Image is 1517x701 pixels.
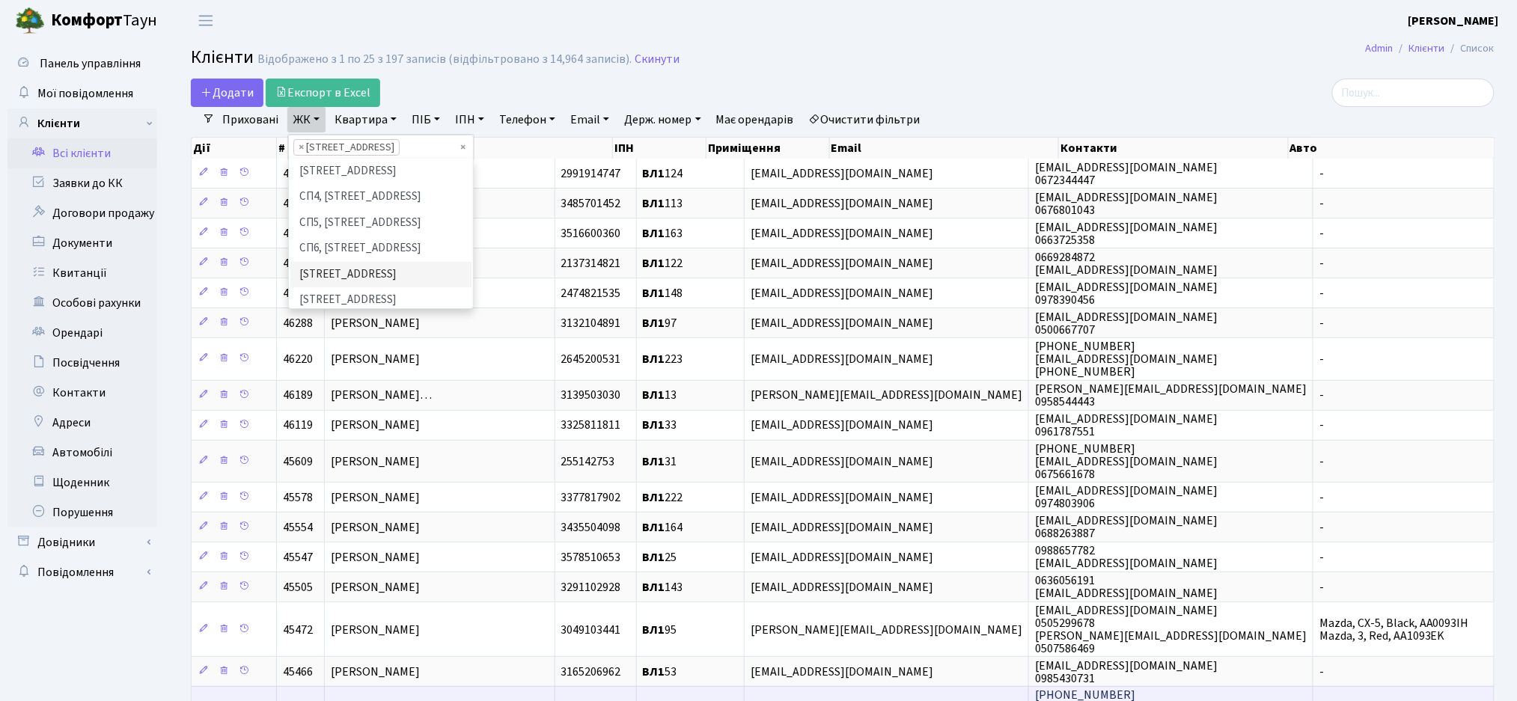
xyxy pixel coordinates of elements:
span: 46189 [283,388,313,404]
a: Квартира [329,107,403,132]
a: [PERSON_NAME] [1408,12,1499,30]
b: ВЛ1 [643,417,665,434]
span: 45578 [283,489,313,506]
span: [PERSON_NAME] [331,622,420,638]
span: × [299,140,304,155]
span: [EMAIL_ADDRESS][DOMAIN_NAME] [751,225,933,242]
span: 95 [643,622,677,638]
a: Email [564,107,615,132]
span: - [1319,489,1324,506]
span: 122 [643,255,683,272]
span: [PERSON_NAME] [331,519,420,536]
b: ВЛ1 [643,549,665,566]
span: 45609 [283,453,313,470]
span: [EMAIL_ADDRESS][DOMAIN_NAME] 0500667707 [1035,309,1218,338]
b: ВЛ1 [643,351,665,367]
span: Таун [51,8,157,34]
a: ЖК [287,107,326,132]
span: [PHONE_NUMBER] [EMAIL_ADDRESS][DOMAIN_NAME] [PHONE_NUMBER] [1035,338,1218,380]
a: Додати [191,79,263,107]
b: ВЛ1 [643,285,665,301]
span: 124 [643,165,683,182]
span: 3049103441 [561,622,621,638]
span: [EMAIL_ADDRESS][DOMAIN_NAME] [751,489,933,506]
span: [PERSON_NAME] [331,664,420,680]
span: [EMAIL_ADDRESS][DOMAIN_NAME] [751,664,933,680]
b: ВЛ1 [643,255,665,272]
span: [EMAIL_ADDRESS][DOMAIN_NAME] 0663725358 [1035,219,1218,248]
span: 46889 [283,165,313,182]
b: ВЛ1 [643,579,665,596]
a: Особові рахунки [7,288,157,318]
a: Квитанції [7,258,157,288]
a: Клієнти [1409,40,1445,56]
a: Повідомлення [7,557,157,587]
a: Посвідчення [7,348,157,378]
li: Список [1445,40,1495,57]
span: 2645200531 [561,351,621,367]
span: [PERSON_NAME] [331,453,420,470]
span: [EMAIL_ADDRESS][DOMAIN_NAME] 0978390456 [1035,279,1218,308]
a: Держ. номер [618,107,706,132]
span: 46288 [283,315,313,331]
span: [EMAIL_ADDRESS][DOMAIN_NAME] 0672344447 [1035,159,1218,189]
b: Комфорт [51,8,123,32]
span: [EMAIL_ADDRESS][DOMAIN_NAME] [751,351,933,367]
span: 3435504098 [561,519,621,536]
span: - [1319,388,1324,404]
span: [EMAIL_ADDRESS][DOMAIN_NAME] [751,453,933,470]
span: 3291102928 [561,579,621,596]
th: # [277,138,332,159]
b: [PERSON_NAME] [1408,13,1499,29]
span: [EMAIL_ADDRESS][DOMAIN_NAME] 0985430731 [1035,658,1218,687]
span: - [1319,255,1324,272]
span: [PERSON_NAME] [331,549,420,566]
span: 223 [643,351,683,367]
span: - [1319,225,1324,242]
a: Контакти [7,378,157,408]
span: 97 [643,315,677,331]
b: ВЛ1 [643,388,665,404]
span: - [1319,579,1324,596]
span: - [1319,519,1324,536]
span: 45547 [283,549,313,566]
a: Адреси [7,408,157,438]
li: [STREET_ADDRESS] [290,159,471,185]
span: 3377817902 [561,489,621,506]
input: Пошук... [1332,79,1495,107]
span: 0669284872 [EMAIL_ADDRESS][DOMAIN_NAME] [1035,249,1218,278]
a: Мої повідомлення [7,79,157,108]
span: [PERSON_NAME] [331,579,420,596]
span: - [1319,417,1324,434]
span: 2137314821 [561,255,621,272]
span: [PERSON_NAME][EMAIL_ADDRESS][DOMAIN_NAME] 0958544443 [1035,381,1307,410]
span: [EMAIL_ADDRESS][DOMAIN_NAME] [751,549,933,566]
span: 164 [643,519,683,536]
span: [EMAIL_ADDRESS][DOMAIN_NAME] 0505299678 [PERSON_NAME][EMAIL_ADDRESS][DOMAIN_NAME] 0507586469 [1035,602,1307,657]
a: Очистити фільтри [803,107,927,132]
b: ВЛ1 [643,165,665,182]
nav: breadcrumb [1343,33,1517,64]
span: 13 [643,388,677,404]
span: 163 [643,225,683,242]
th: Дії [192,138,277,159]
span: 46350 [283,285,313,301]
span: 143 [643,579,683,596]
span: [EMAIL_ADDRESS][DOMAIN_NAME] [751,255,933,272]
span: 46552 [283,255,313,272]
span: - [1319,195,1324,212]
span: - [1319,285,1324,301]
span: 45554 [283,519,313,536]
a: Заявки до КК [7,168,157,198]
th: ІПН [613,138,706,159]
span: [EMAIL_ADDRESS][DOMAIN_NAME] 0974803906 [1035,483,1218,512]
a: Admin [1366,40,1394,56]
span: 46119 [283,417,313,434]
span: 3165206962 [561,664,621,680]
b: ВЛ1 [643,519,665,536]
span: [PERSON_NAME][EMAIL_ADDRESS][DOMAIN_NAME] [751,622,1022,638]
th: Контакти [1059,138,1289,159]
span: 3325811811 [561,417,621,434]
a: Має орендарів [710,107,800,132]
span: - [1319,315,1324,331]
